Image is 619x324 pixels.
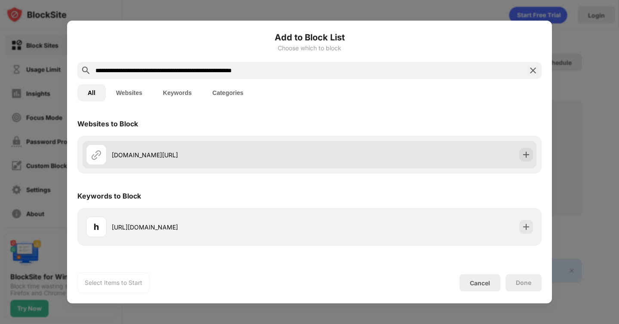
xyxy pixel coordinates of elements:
[81,65,91,76] img: search.svg
[85,278,142,287] div: Select Items to Start
[94,220,99,233] div: h
[106,84,153,101] button: Websites
[516,279,531,286] div: Done
[77,84,106,101] button: All
[528,65,538,76] img: search-close
[470,279,490,287] div: Cancel
[112,223,309,232] div: [URL][DOMAIN_NAME]
[153,84,202,101] button: Keywords
[77,31,542,44] h6: Add to Block List
[202,84,254,101] button: Categories
[112,150,309,159] div: [DOMAIN_NAME][URL]
[77,192,141,200] div: Keywords to Block
[77,45,542,52] div: Choose which to block
[91,150,101,160] img: url.svg
[77,119,138,128] div: Websites to Block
